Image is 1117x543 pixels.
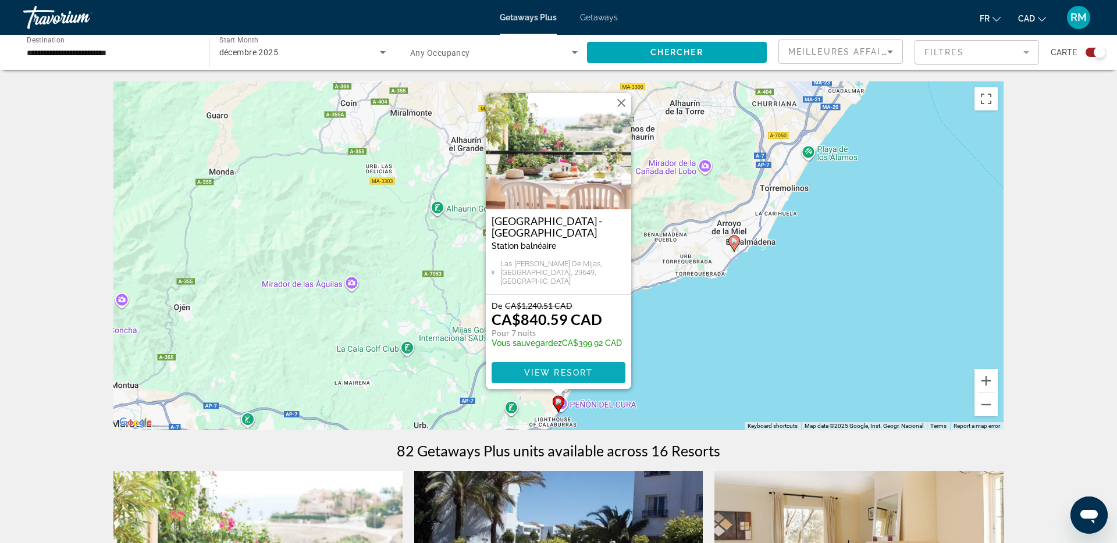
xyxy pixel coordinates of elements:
span: Las [PERSON_NAME] de Mijas, [GEOGRAPHIC_DATA], 29649, [GEOGRAPHIC_DATA] [500,259,625,285]
span: Chercher [650,48,703,57]
span: décembre 2025 [219,48,279,57]
button: User Menu [1063,5,1094,30]
button: Zoom out [974,393,998,416]
a: Terms (opens in new tab) [930,423,947,429]
p: CA$840.59 CAD [492,310,602,328]
a: Report a map error [954,423,1000,429]
span: RM [1070,12,1087,23]
button: Close [613,94,630,112]
img: Google [116,415,155,430]
button: View Resort [492,362,625,383]
span: fr [980,14,990,23]
button: Chercher [587,42,767,63]
button: Toggle fullscreen view [974,87,998,110]
span: De [492,301,502,310]
span: Any Occupancy [410,48,470,58]
span: CA$1,240.51 CAD [505,301,572,310]
button: Zoom in [974,369,998,392]
button: Filter [915,40,1039,65]
a: Getaways [580,13,618,22]
iframe: Button to launch messaging window [1070,496,1108,534]
mat-select: Sort by [788,45,893,59]
button: Keyboard shortcuts [748,422,798,430]
span: CAD [1018,14,1035,23]
span: Destination [27,35,65,44]
span: Map data ©2025 Google, Inst. Geogr. Nacional [805,423,923,429]
span: Meilleures affaires [788,47,900,56]
span: View Resort [524,368,593,377]
button: Change language [980,10,1001,27]
h1: 82 Getaways Plus units available across 16 Resorts [397,442,720,459]
span: Station balnéaire [492,241,556,251]
span: Carte [1051,44,1077,60]
span: Vous sauvegardez [492,338,562,348]
a: Open this area in Google Maps (opens a new window) [116,415,155,430]
button: Change currency [1018,10,1046,27]
p: Pour 7 nuits [492,328,622,338]
p: CA$399.92 CAD [492,338,622,348]
img: ii_rna1.jpg [486,93,631,209]
a: Travorium [23,2,140,33]
span: Start Month [219,36,258,44]
a: [GEOGRAPHIC_DATA] - [GEOGRAPHIC_DATA] [492,215,625,238]
a: Getaways Plus [500,13,557,22]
